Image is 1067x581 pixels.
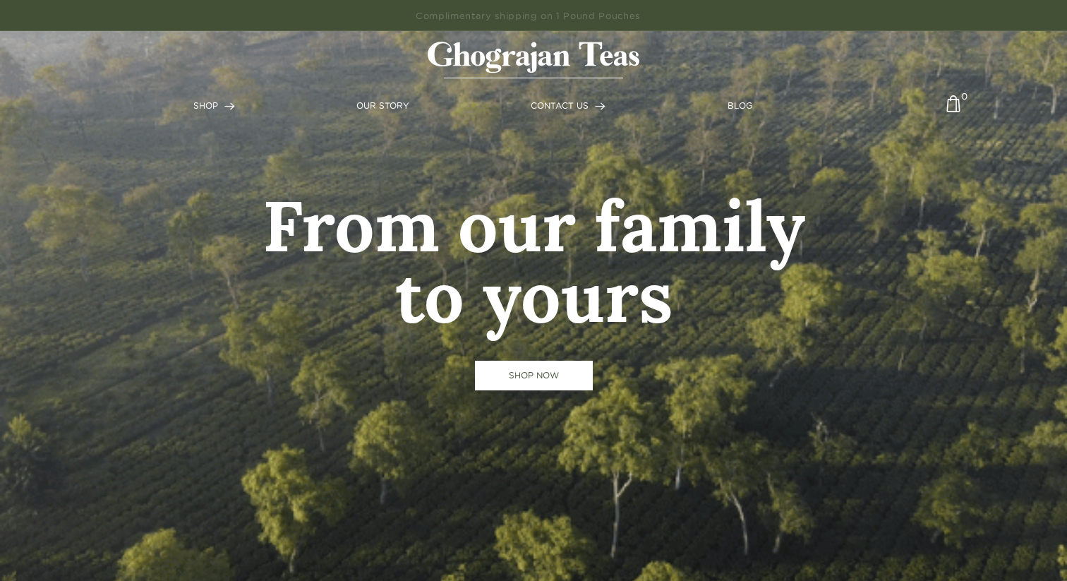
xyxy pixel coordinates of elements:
h1: From our family to yours [260,191,808,333]
img: forward-arrow.svg [224,102,235,110]
img: forward-arrow.svg [595,102,605,110]
a: CONTACT US [531,100,605,112]
img: logo-matt.svg [428,42,639,78]
a: 0 [946,95,960,123]
a: SHOP NOW [475,361,593,390]
a: BLOG [728,100,752,112]
a: OUR STORY [356,100,409,112]
a: SHOP [193,100,235,112]
span: SHOP [193,101,218,110]
span: CONTACT US [531,101,589,110]
span: 0 [961,90,967,96]
img: cart-icon-matt.svg [946,95,960,123]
